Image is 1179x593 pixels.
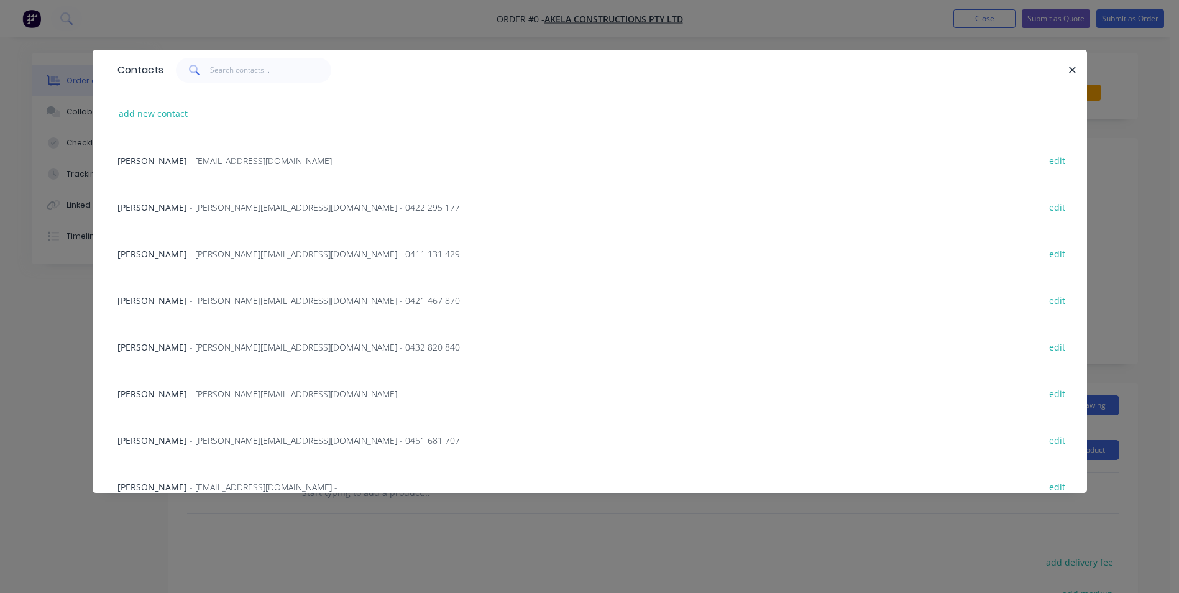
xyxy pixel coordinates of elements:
[117,388,187,400] span: [PERSON_NAME]
[1043,152,1072,168] button: edit
[1043,292,1072,308] button: edit
[117,155,187,167] span: [PERSON_NAME]
[190,155,337,167] span: - [EMAIL_ADDRESS][DOMAIN_NAME] -
[1043,245,1072,262] button: edit
[111,50,163,90] div: Contacts
[117,434,187,446] span: [PERSON_NAME]
[1043,338,1072,355] button: edit
[190,434,460,446] span: - [PERSON_NAME][EMAIL_ADDRESS][DOMAIN_NAME] - 0451 681 707
[190,201,460,213] span: - [PERSON_NAME][EMAIL_ADDRESS][DOMAIN_NAME] - 0422 295 177
[117,481,187,493] span: [PERSON_NAME]
[190,481,337,493] span: - [EMAIL_ADDRESS][DOMAIN_NAME] -
[1043,198,1072,215] button: edit
[112,105,195,122] button: add new contact
[210,58,331,83] input: Search contacts...
[117,201,187,213] span: [PERSON_NAME]
[190,341,460,353] span: - [PERSON_NAME][EMAIL_ADDRESS][DOMAIN_NAME] - 0432 820 840
[117,341,187,353] span: [PERSON_NAME]
[1043,478,1072,495] button: edit
[117,248,187,260] span: [PERSON_NAME]
[117,295,187,306] span: [PERSON_NAME]
[1043,431,1072,448] button: edit
[190,388,403,400] span: - [PERSON_NAME][EMAIL_ADDRESS][DOMAIN_NAME] -
[190,248,460,260] span: - [PERSON_NAME][EMAIL_ADDRESS][DOMAIN_NAME] - 0411 131 429
[1043,385,1072,402] button: edit
[190,295,460,306] span: - [PERSON_NAME][EMAIL_ADDRESS][DOMAIN_NAME] - 0421 467 870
